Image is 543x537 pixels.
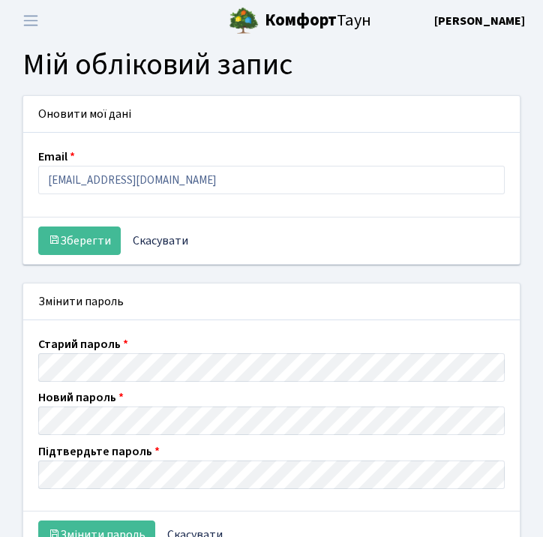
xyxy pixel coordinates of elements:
[434,13,525,29] b: [PERSON_NAME]
[38,442,160,460] label: Підтвердьте пароль
[265,8,371,34] span: Таун
[23,96,520,133] div: Оновити мої дані
[38,226,121,255] button: Зберегти
[434,12,525,30] a: [PERSON_NAME]
[229,6,259,36] img: logo.png
[23,283,520,320] div: Змінити пароль
[38,335,128,353] label: Старий пароль
[123,226,198,255] a: Скасувати
[22,47,520,83] h1: Мій обліковий запис
[12,8,49,33] button: Переключити навігацію
[38,148,75,166] label: Email
[265,8,337,32] b: Комфорт
[38,388,124,406] label: Новий пароль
